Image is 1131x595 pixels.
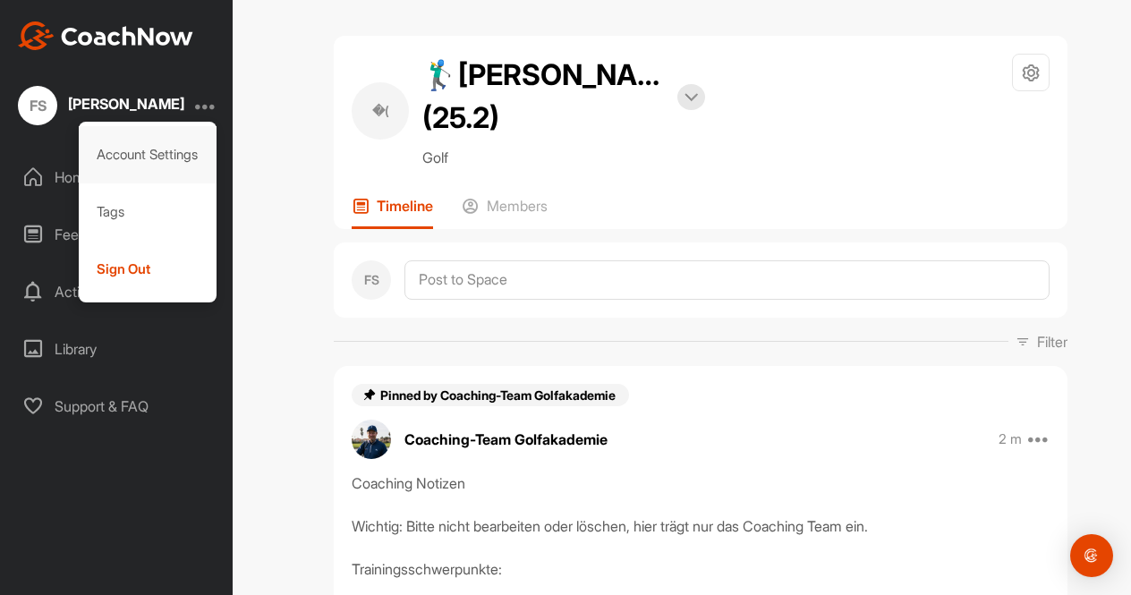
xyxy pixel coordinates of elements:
[10,384,225,429] div: Support & FAQ
[422,147,705,168] p: Golf
[352,82,409,140] div: �(
[10,212,225,257] div: Feed
[487,197,548,215] p: Members
[1070,534,1113,577] div: Open Intercom Messenger
[10,327,225,371] div: Library
[362,387,377,402] img: pin
[422,54,664,140] h2: 🏌‍♂[PERSON_NAME] (25.2)
[685,93,698,102] img: arrow-down
[404,429,608,450] p: Coaching-Team Golfakademie
[352,260,391,300] div: FS
[68,97,184,111] div: [PERSON_NAME]
[1037,331,1067,353] p: Filter
[352,420,391,459] img: avatar
[79,241,217,298] div: Sign Out
[377,197,433,215] p: Timeline
[999,430,1022,448] p: 2 m
[380,387,618,403] span: Pinned by Coaching-Team Golfakademie
[10,269,225,314] div: Activity
[18,21,193,50] img: CoachNow
[18,86,57,125] div: FS
[79,183,217,241] div: Tags
[79,126,217,183] div: Account Settings
[10,155,225,200] div: Home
